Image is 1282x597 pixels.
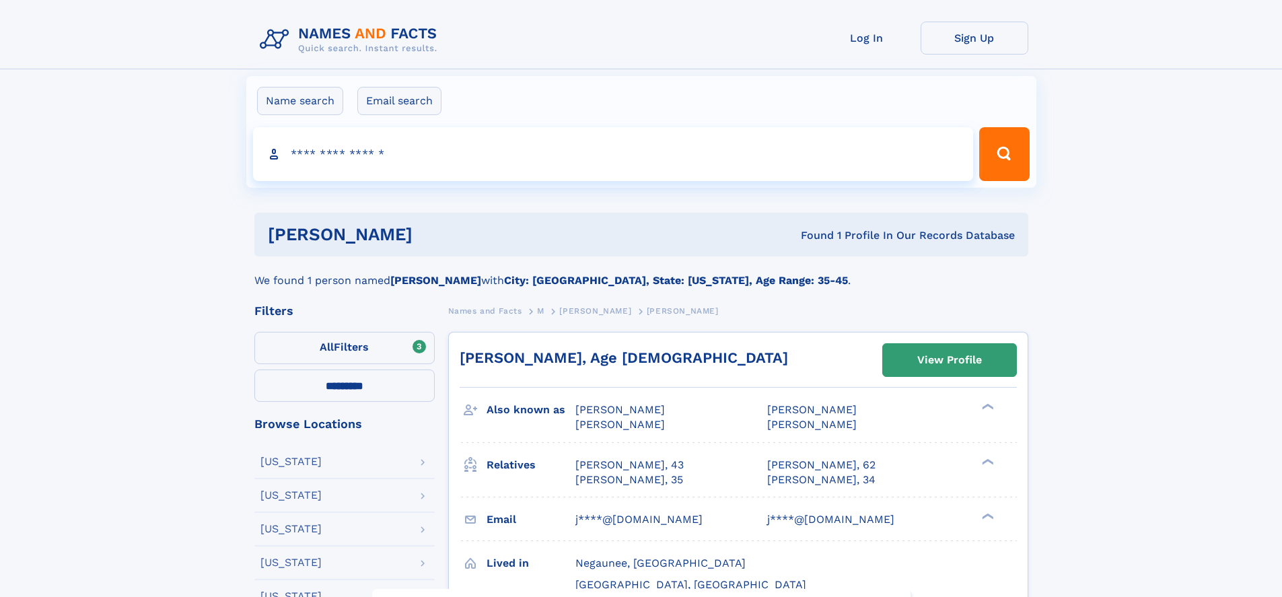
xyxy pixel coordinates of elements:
[559,306,631,316] span: [PERSON_NAME]
[357,87,441,115] label: Email search
[260,524,322,534] div: [US_STATE]
[254,22,448,58] img: Logo Names and Facts
[575,472,683,487] a: [PERSON_NAME], 35
[575,418,665,431] span: [PERSON_NAME]
[260,456,322,467] div: [US_STATE]
[504,274,848,287] b: City: [GEOGRAPHIC_DATA], State: [US_STATE], Age Range: 35-45
[254,256,1028,289] div: We found 1 person named with .
[268,226,607,243] h1: [PERSON_NAME]
[978,457,995,466] div: ❯
[767,472,876,487] a: [PERSON_NAME], 34
[575,557,746,569] span: Negaunee, [GEOGRAPHIC_DATA]
[978,402,995,411] div: ❯
[813,22,921,55] a: Log In
[487,508,575,531] h3: Email
[390,274,481,287] b: [PERSON_NAME]
[559,302,631,319] a: [PERSON_NAME]
[575,403,665,416] span: [PERSON_NAME]
[979,127,1029,181] button: Search Button
[253,127,974,181] input: search input
[320,341,334,353] span: All
[537,302,544,319] a: M
[487,398,575,421] h3: Also known as
[254,332,435,364] label: Filters
[883,344,1016,376] a: View Profile
[767,418,857,431] span: [PERSON_NAME]
[575,458,684,472] a: [PERSON_NAME], 43
[260,490,322,501] div: [US_STATE]
[460,349,788,366] a: [PERSON_NAME], Age [DEMOGRAPHIC_DATA]
[448,302,522,319] a: Names and Facts
[537,306,544,316] span: M
[767,403,857,416] span: [PERSON_NAME]
[487,454,575,477] h3: Relatives
[647,306,719,316] span: [PERSON_NAME]
[260,557,322,568] div: [US_STATE]
[767,458,876,472] a: [PERSON_NAME], 62
[921,22,1028,55] a: Sign Up
[978,512,995,520] div: ❯
[254,418,435,430] div: Browse Locations
[487,552,575,575] h3: Lived in
[575,578,806,591] span: [GEOGRAPHIC_DATA], [GEOGRAPHIC_DATA]
[254,305,435,317] div: Filters
[257,87,343,115] label: Name search
[917,345,982,376] div: View Profile
[606,228,1015,243] div: Found 1 Profile In Our Records Database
